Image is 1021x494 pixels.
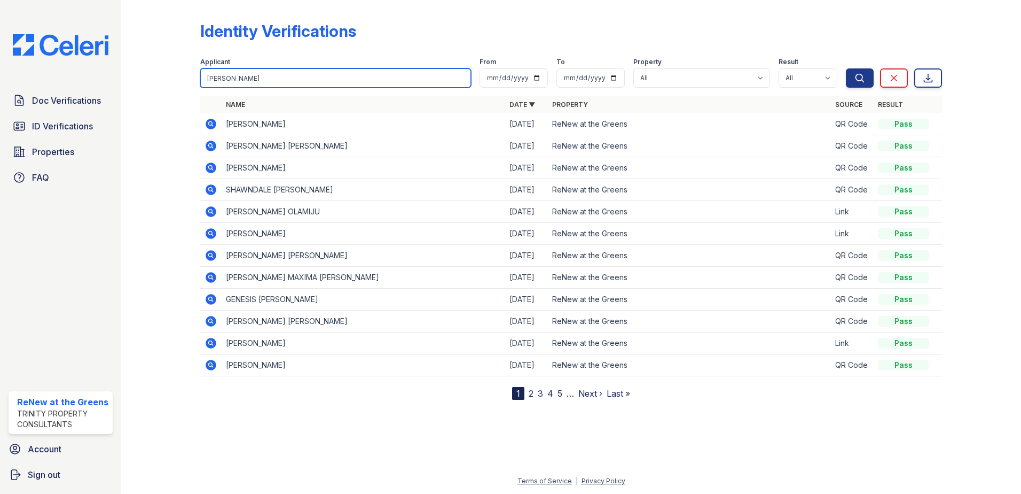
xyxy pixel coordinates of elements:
[831,267,874,289] td: QR Code
[831,245,874,267] td: QR Code
[226,101,245,109] a: Name
[878,101,903,109] a: Result
[222,333,505,354] td: [PERSON_NAME]
[831,135,874,157] td: QR Code
[548,179,831,201] td: ReNew at the Greens
[4,464,117,485] a: Sign out
[222,245,505,267] td: [PERSON_NAME] [PERSON_NAME]
[4,438,117,460] a: Account
[548,135,831,157] td: ReNew at the Greens
[222,311,505,333] td: [PERSON_NAME] [PERSON_NAME]
[9,90,113,111] a: Doc Verifications
[633,58,662,66] label: Property
[32,171,49,184] span: FAQ
[529,388,533,399] a: 2
[505,157,548,179] td: [DATE]
[200,68,471,88] input: Search by name or phone number
[835,101,862,109] a: Source
[222,354,505,376] td: [PERSON_NAME]
[878,228,929,239] div: Pass
[547,388,553,399] a: 4
[878,316,929,327] div: Pass
[548,289,831,311] td: ReNew at the Greens
[222,289,505,311] td: GENESIS [PERSON_NAME]
[831,201,874,223] td: Link
[548,157,831,179] td: ReNew at the Greens
[9,167,113,188] a: FAQ
[480,58,496,66] label: From
[32,94,101,107] span: Doc Verifications
[512,387,524,400] div: 1
[548,113,831,135] td: ReNew at the Greens
[878,163,929,173] div: Pass
[557,388,562,399] a: 5
[9,115,113,137] a: ID Verifications
[878,338,929,349] div: Pass
[548,201,831,223] td: ReNew at the Greens
[878,360,929,371] div: Pass
[878,250,929,261] div: Pass
[878,119,929,129] div: Pass
[505,135,548,157] td: [DATE]
[505,354,548,376] td: [DATE]
[831,354,874,376] td: QR Code
[4,34,117,56] img: CE_Logo_Blue-a8612792a0a2168367f1c8372b55b34899dd931a85d93a1a3d3e32e68fde9ad4.png
[505,179,548,201] td: [DATE]
[548,311,831,333] td: ReNew at the Greens
[548,267,831,289] td: ReNew at the Greens
[28,443,61,456] span: Account
[505,333,548,354] td: [DATE]
[878,184,929,195] div: Pass
[831,179,874,201] td: QR Code
[582,477,625,485] a: Privacy Policy
[32,145,74,158] span: Properties
[509,101,535,109] a: Date ▼
[505,223,548,245] td: [DATE]
[548,354,831,376] td: ReNew at the Greens
[831,333,874,354] td: Link
[548,223,831,245] td: ReNew at the Greens
[222,135,505,157] td: [PERSON_NAME] [PERSON_NAME]
[548,333,831,354] td: ReNew at the Greens
[878,206,929,217] div: Pass
[548,245,831,267] td: ReNew at the Greens
[200,21,356,41] div: Identity Verifications
[505,245,548,267] td: [DATE]
[505,289,548,311] td: [DATE]
[607,388,630,399] a: Last »
[878,272,929,283] div: Pass
[505,113,548,135] td: [DATE]
[200,58,230,66] label: Applicant
[538,388,543,399] a: 3
[17,396,108,408] div: ReNew at the Greens
[578,388,602,399] a: Next ›
[28,468,60,481] span: Sign out
[222,179,505,201] td: SHAWNDALE [PERSON_NAME]
[505,267,548,289] td: [DATE]
[222,113,505,135] td: [PERSON_NAME]
[222,267,505,289] td: [PERSON_NAME] MAXIMA [PERSON_NAME]
[831,311,874,333] td: QR Code
[779,58,798,66] label: Result
[576,477,578,485] div: |
[222,157,505,179] td: [PERSON_NAME]
[831,223,874,245] td: Link
[878,141,929,151] div: Pass
[567,387,574,400] span: …
[831,113,874,135] td: QR Code
[32,120,93,133] span: ID Verifications
[517,477,572,485] a: Terms of Service
[222,201,505,223] td: [PERSON_NAME] OLAMIJU
[17,408,108,430] div: Trinity Property Consultants
[9,141,113,163] a: Properties
[831,157,874,179] td: QR Code
[878,294,929,305] div: Pass
[505,311,548,333] td: [DATE]
[556,58,565,66] label: To
[552,101,588,109] a: Property
[222,223,505,245] td: [PERSON_NAME]
[831,289,874,311] td: QR Code
[505,201,548,223] td: [DATE]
